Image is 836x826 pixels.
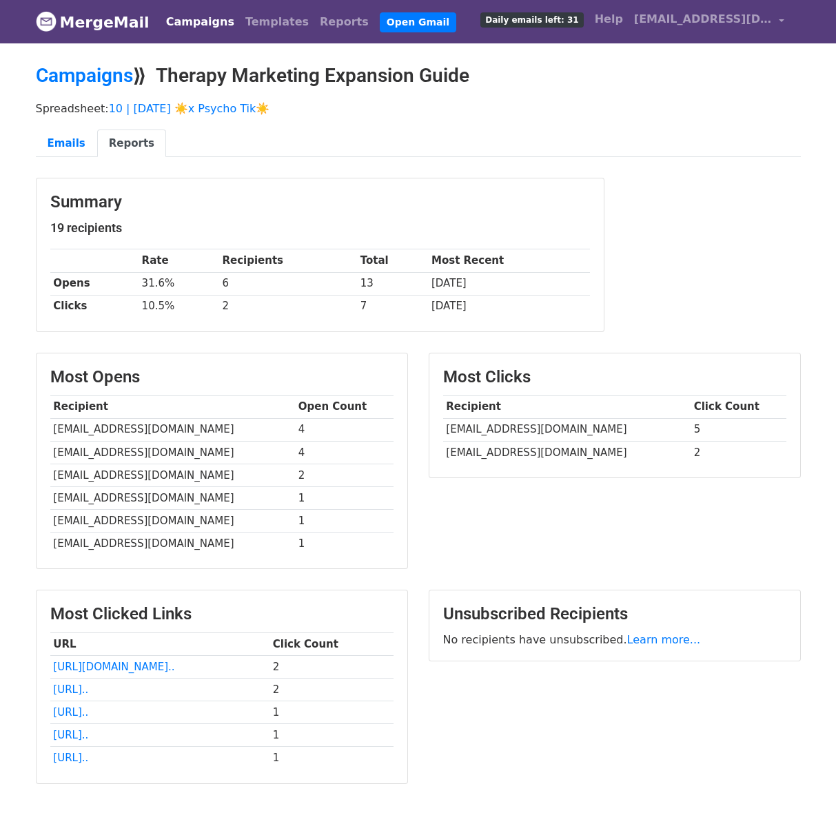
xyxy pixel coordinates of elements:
h3: Unsubscribed Recipients [443,604,786,624]
td: 7 [357,295,428,318]
a: [URL].. [53,752,88,764]
td: [DATE] [428,272,589,295]
th: Click Count [269,633,394,656]
td: 2 [269,656,394,679]
a: Emails [36,130,97,158]
a: [EMAIL_ADDRESS][DOMAIN_NAME] [629,6,790,38]
p: No recipients have unsubscribed. [443,632,786,647]
td: [EMAIL_ADDRESS][DOMAIN_NAME] [50,464,295,486]
td: [DATE] [428,295,589,318]
th: URL [50,633,269,656]
a: Reports [314,8,374,36]
iframe: Chat Widget [767,760,836,826]
span: Daily emails left: 31 [480,12,583,28]
th: Click Count [691,395,786,418]
a: Templates [240,8,314,36]
td: [EMAIL_ADDRESS][DOMAIN_NAME] [50,486,295,509]
th: Most Recent [428,249,589,272]
h3: Most Clicks [443,367,786,387]
span: [EMAIL_ADDRESS][DOMAIN_NAME] [634,11,772,28]
a: Learn more... [627,633,701,646]
a: [URL].. [53,683,88,696]
h5: 19 recipients [50,220,590,236]
td: 1 [295,510,394,533]
td: 1 [295,486,394,509]
a: [URL].. [53,706,88,719]
h3: Most Opens [50,367,394,387]
td: 2 [691,441,786,464]
th: Total [357,249,428,272]
td: [EMAIL_ADDRESS][DOMAIN_NAME] [443,418,691,441]
td: [EMAIL_ADDRESS][DOMAIN_NAME] [50,510,295,533]
h3: Most Clicked Links [50,604,394,624]
td: 2 [219,295,357,318]
a: 10 | [DATE] ☀️x Psycho Tik☀️ [109,102,270,115]
th: Recipient [443,395,691,418]
th: Open Count [295,395,394,418]
a: Reports [97,130,166,158]
td: [EMAIL_ADDRESS][DOMAIN_NAME] [50,533,295,555]
td: 1 [269,701,394,724]
a: Help [589,6,629,33]
td: 1 [269,747,394,770]
td: [EMAIL_ADDRESS][DOMAIN_NAME] [443,441,691,464]
td: 2 [295,464,394,486]
td: 2 [269,679,394,701]
h3: Summary [50,192,590,212]
th: Rate [139,249,219,272]
td: 13 [357,272,428,295]
th: Recipient [50,395,295,418]
p: Spreadsheet: [36,101,801,116]
td: 10.5% [139,295,219,318]
a: [URL].. [53,729,88,741]
td: 1 [269,724,394,747]
td: 6 [219,272,357,295]
a: MergeMail [36,8,150,37]
td: [EMAIL_ADDRESS][DOMAIN_NAME] [50,418,295,441]
a: [URL][DOMAIN_NAME].. [53,661,174,673]
th: Opens [50,272,139,295]
td: 4 [295,418,394,441]
h2: ⟫ Therapy Marketing Expansion Guide [36,64,801,87]
td: [EMAIL_ADDRESS][DOMAIN_NAME] [50,441,295,464]
td: 4 [295,441,394,464]
th: Recipients [219,249,357,272]
a: Campaigns [161,8,240,36]
th: Clicks [50,295,139,318]
td: 31.6% [139,272,219,295]
td: 5 [691,418,786,441]
td: 1 [295,533,394,555]
a: Campaigns [36,64,133,87]
a: Daily emails left: 31 [475,6,589,33]
img: MergeMail logo [36,11,57,32]
a: Open Gmail [380,12,456,32]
